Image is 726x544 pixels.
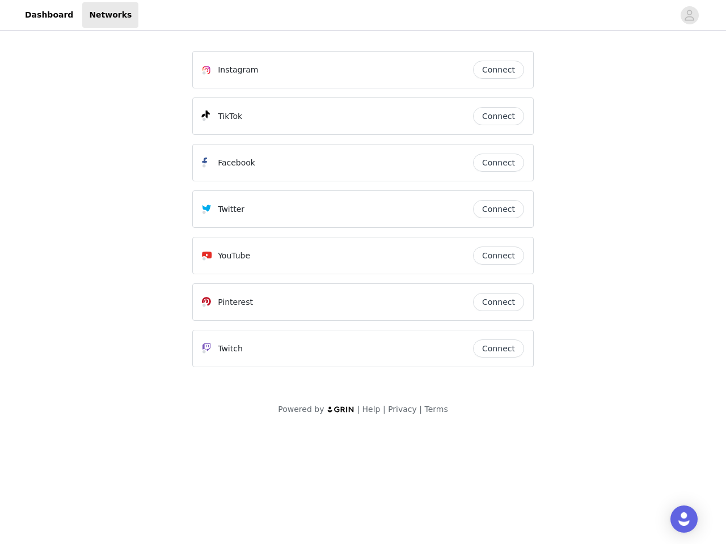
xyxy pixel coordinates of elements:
p: TikTok [218,110,242,122]
p: Twitch [218,343,243,355]
p: Twitter [218,203,244,215]
p: YouTube [218,250,250,262]
button: Connect [473,293,524,311]
a: Dashboard [18,2,80,28]
span: | [383,405,386,414]
span: | [419,405,422,414]
div: avatar [684,6,695,24]
span: Powered by [278,405,324,414]
button: Connect [473,61,524,79]
div: Open Intercom Messenger [670,505,698,533]
button: Connect [473,246,524,265]
img: Instagram Icon [202,66,211,75]
button: Connect [473,107,524,125]
a: Networks [82,2,138,28]
a: Terms [424,405,448,414]
button: Connect [473,339,524,358]
button: Connect [473,154,524,172]
img: logo [327,406,355,413]
span: | [357,405,360,414]
a: Help [362,405,381,414]
p: Instagram [218,64,258,76]
p: Pinterest [218,296,253,308]
a: Privacy [388,405,417,414]
button: Connect [473,200,524,218]
p: Facebook [218,157,255,169]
